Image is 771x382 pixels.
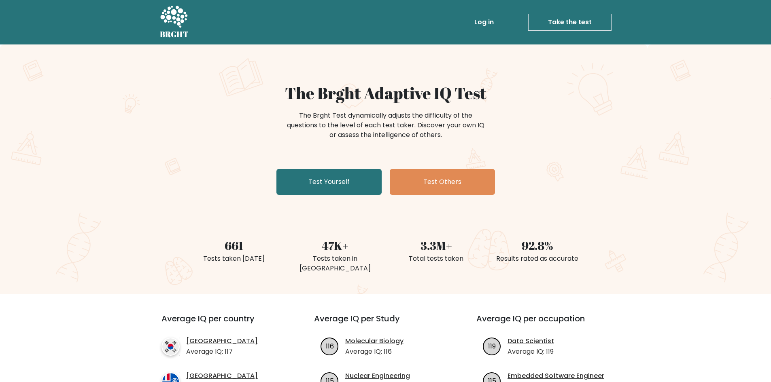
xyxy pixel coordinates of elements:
[476,314,619,333] h3: Average IQ per occupation
[390,169,495,195] a: Test Others
[186,347,258,357] p: Average IQ: 117
[276,169,382,195] a: Test Yourself
[391,237,482,254] div: 3.3M+
[188,254,280,264] div: Tests taken [DATE]
[160,30,189,39] h5: BRGHT
[345,371,410,381] a: Nuclear Engineering
[160,3,189,41] a: BRGHT
[492,237,583,254] div: 92.8%
[508,371,604,381] a: Embedded Software Engineer
[161,314,285,333] h3: Average IQ per country
[528,14,612,31] a: Take the test
[314,314,457,333] h3: Average IQ per Study
[285,111,487,140] div: The Brght Test dynamically adjusts the difficulty of the questions to the level of each test take...
[391,254,482,264] div: Total tests taken
[345,347,404,357] p: Average IQ: 116
[471,14,497,30] a: Log in
[508,336,554,346] a: Data Scientist
[188,83,583,103] h1: The Brght Adaptive IQ Test
[188,237,280,254] div: 661
[345,336,404,346] a: Molecular Biology
[492,254,583,264] div: Results rated as accurate
[289,254,381,273] div: Tests taken in [GEOGRAPHIC_DATA]
[488,341,496,350] text: 119
[289,237,381,254] div: 47K+
[161,338,180,356] img: country
[508,347,554,357] p: Average IQ: 119
[326,341,334,350] text: 116
[186,371,258,381] a: [GEOGRAPHIC_DATA]
[186,336,258,346] a: [GEOGRAPHIC_DATA]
